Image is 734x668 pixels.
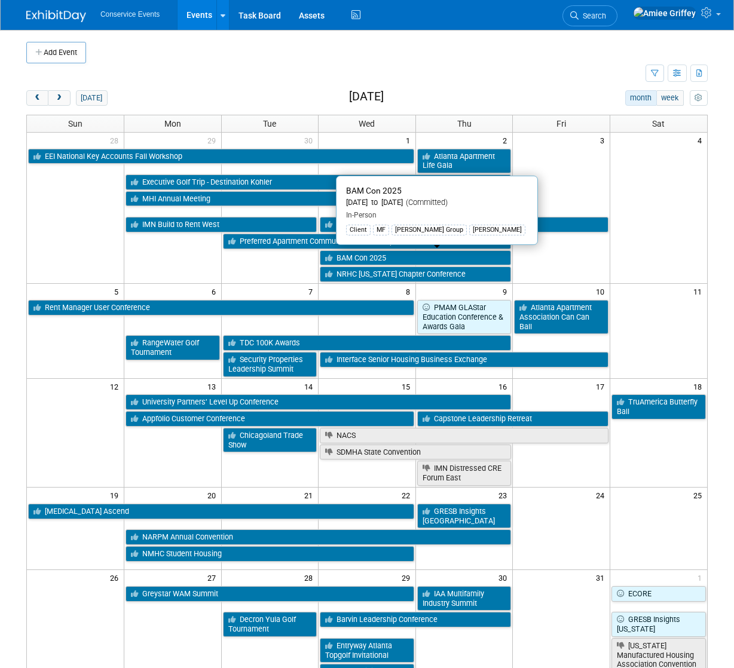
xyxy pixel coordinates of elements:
span: BAM Con 2025 [346,186,402,195]
span: 20 [206,488,221,502]
a: IMN Distressed CRE Forum East [417,461,512,485]
a: MHI Annual Meeting [126,191,414,207]
span: 6 [210,284,221,299]
span: Search [579,11,606,20]
span: 7 [307,284,318,299]
a: Capstone Leadership Retreat [417,411,608,427]
a: Chicagoland Trade Show [223,428,317,452]
a: TDC 100K Awards [223,335,512,351]
a: EEI National Key Accounts Fall Workshop [28,149,414,164]
a: ECORE [611,586,706,602]
span: 1 [405,133,415,148]
div: [PERSON_NAME] Group [392,225,467,235]
a: Security Properties Leadership Summit [223,352,317,376]
div: MF [373,225,389,235]
span: 22 [400,488,415,502]
span: 16 [497,379,512,394]
a: NRHC [US_STATE] Chapter Conference [320,266,511,282]
span: Fri [556,119,566,128]
span: Sun [68,119,82,128]
button: myCustomButton [690,90,708,106]
button: prev [26,90,48,106]
button: Add Event [26,42,86,63]
a: University Partners’ Level Up Conference [126,394,511,410]
span: Conservice Events [100,10,160,19]
a: Entryway Atlanta Topgolf Invitational [320,638,414,663]
a: Barvin Leadership Conference [320,612,511,627]
span: (Committed) [403,198,448,207]
span: 14 [303,379,318,394]
a: TruAmerica Butterfly Ball [611,394,706,419]
a: PMAM GLAStar Education Conference & Awards Gala [417,300,512,334]
span: 31 [595,570,610,585]
span: 30 [303,133,318,148]
span: 28 [109,133,124,148]
a: SDMHA State Convention [320,445,511,460]
span: 4 [696,133,707,148]
button: week [656,90,684,106]
span: 27 [206,570,221,585]
a: RangeWater Golf Tournament [126,335,220,360]
span: 28 [303,570,318,585]
a: Atlanta Apartment Association Can Can Ball [514,300,608,334]
i: Personalize Calendar [695,94,702,102]
button: [DATE] [76,90,108,106]
img: Amiee Griffey [633,7,696,20]
span: 21 [303,488,318,502]
span: 18 [692,379,707,394]
span: 25 [692,488,707,502]
a: Atlanta Apartment Life Gala [417,149,512,173]
a: Executive Golf Trip - Destination Kohler [126,174,511,190]
a: Decron Yula Golf Tournament [223,612,317,636]
div: [PERSON_NAME] [469,225,525,235]
span: In-Person [346,211,377,219]
span: 11 [692,284,707,299]
a: Preferred Apartment Communities Leadership Conference [223,234,512,249]
span: 19 [109,488,124,502]
span: 13 [206,379,221,394]
span: 23 [497,488,512,502]
a: IAA Multifamily Industry Summit [417,586,512,611]
span: 8 [405,284,415,299]
a: Search [562,5,617,26]
span: 17 [595,379,610,394]
span: 1 [696,570,707,585]
span: 26 [109,570,124,585]
span: 24 [595,488,610,502]
span: 3 [599,133,610,148]
span: 9 [501,284,512,299]
a: NMHC Student Housing [126,546,414,562]
span: Thu [457,119,472,128]
button: month [625,90,657,106]
a: Interface Senior Housing Business Exchange [320,352,608,367]
a: GRESB Insights [US_STATE] [611,612,706,636]
span: Sat [652,119,665,128]
span: Tue [263,119,276,128]
button: next [48,90,70,106]
a: IMN Build to Rent West [126,217,317,232]
span: 10 [595,284,610,299]
span: 30 [497,570,512,585]
a: Appfolio Customer Conference [126,411,414,427]
a: Rent Manager User Conference [28,300,414,315]
span: 29 [206,133,221,148]
span: 2 [501,133,512,148]
a: [MEDICAL_DATA] Ascend [28,504,414,519]
span: 15 [400,379,415,394]
div: Client [346,225,371,235]
div: [DATE] to [DATE] [346,198,528,208]
span: Wed [359,119,375,128]
span: 29 [400,570,415,585]
a: GRESB Insights [GEOGRAPHIC_DATA] [417,504,512,528]
a: BAM Con 2025 [320,250,511,266]
h2: [DATE] [349,90,384,103]
a: NACS [320,428,608,443]
span: 12 [109,379,124,394]
span: 5 [113,284,124,299]
span: Mon [164,119,181,128]
a: NARPM Annual Convention [126,529,511,545]
a: Greystar WAM Summit [126,586,414,602]
img: ExhibitDay [26,10,86,22]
